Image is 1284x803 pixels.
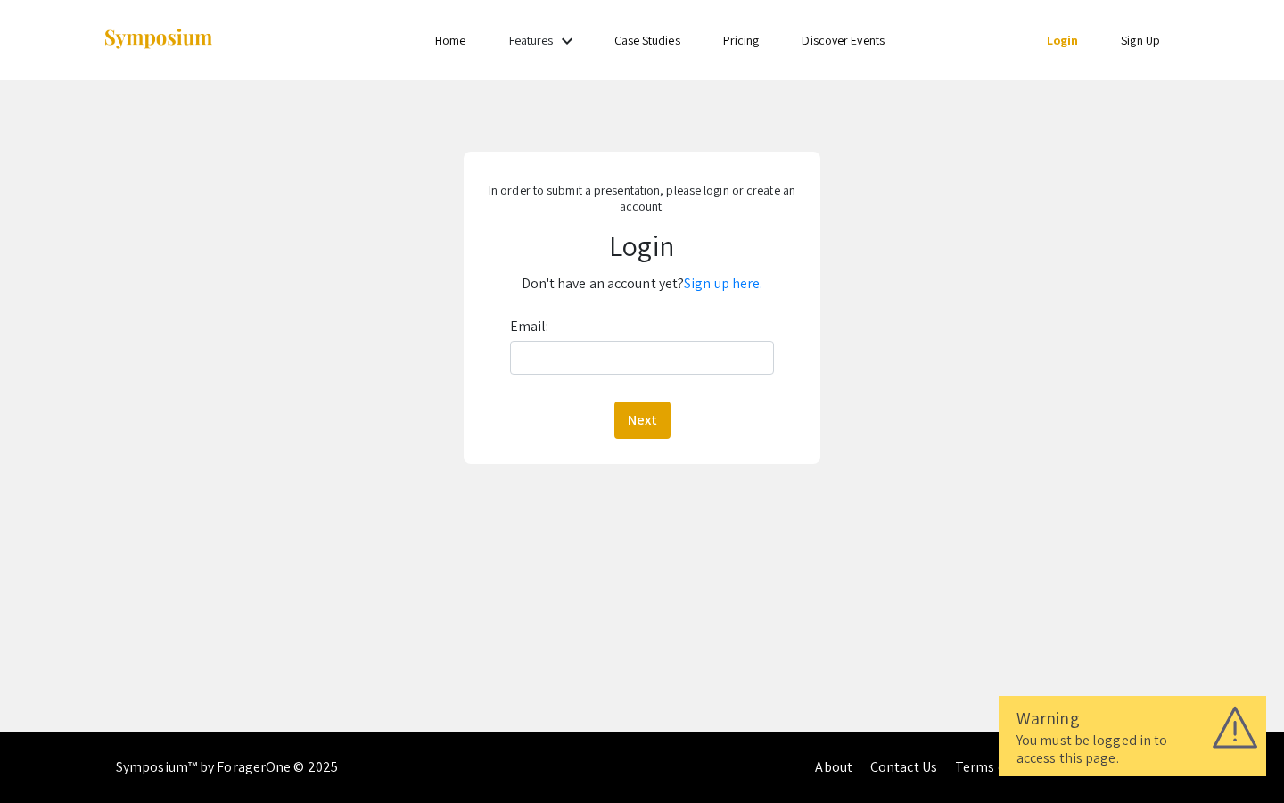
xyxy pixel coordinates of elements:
[1017,705,1248,732] div: Warning
[684,274,762,293] a: Sign up here.
[476,269,807,298] p: Don't have an account yet?
[870,757,937,776] a: Contact Us
[476,228,807,262] h1: Login
[614,401,671,439] button: Next
[435,32,465,48] a: Home
[955,757,1057,776] a: Terms of Service
[723,32,760,48] a: Pricing
[510,312,549,341] label: Email:
[614,32,680,48] a: Case Studies
[1047,32,1079,48] a: Login
[556,30,578,52] mat-icon: Expand Features list
[1017,732,1248,767] div: You must be logged in to access this page.
[815,757,852,776] a: About
[509,32,554,48] a: Features
[116,732,338,803] div: Symposium™ by ForagerOne © 2025
[103,28,214,52] img: Symposium by ForagerOne
[476,182,807,214] p: In order to submit a presentation, please login or create an account.
[802,32,885,48] a: Discover Events
[1121,32,1160,48] a: Sign Up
